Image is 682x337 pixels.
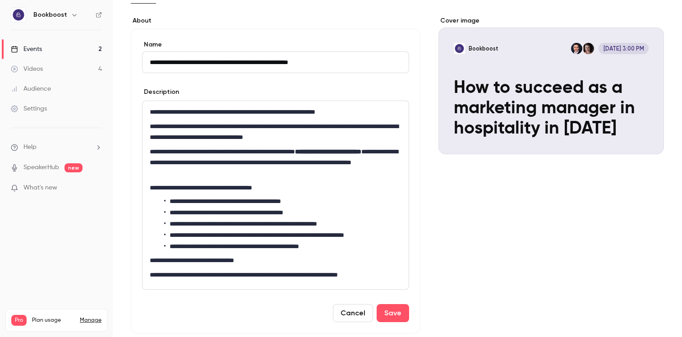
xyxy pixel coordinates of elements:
img: Bookboost [11,8,26,22]
iframe: Noticeable Trigger [91,184,102,192]
span: new [65,163,83,172]
div: Events [11,45,42,54]
span: Help [23,143,37,152]
a: Manage [80,317,101,324]
section: Cover image [438,16,664,154]
span: Plan usage [32,317,74,324]
a: SpeakerHub [23,163,59,172]
div: Audience [11,84,51,93]
label: About [131,16,420,25]
div: Settings [11,104,47,113]
label: Cover image [438,16,664,25]
span: What's new [23,183,57,193]
div: editor [143,101,409,289]
li: help-dropdown-opener [11,143,102,152]
label: Description [142,88,179,97]
h6: Bookboost [33,10,67,19]
button: Save [377,304,409,322]
label: Name [142,40,409,49]
button: Cancel [333,304,373,322]
section: description [142,101,409,290]
span: Pro [11,315,27,326]
div: Videos [11,65,43,74]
